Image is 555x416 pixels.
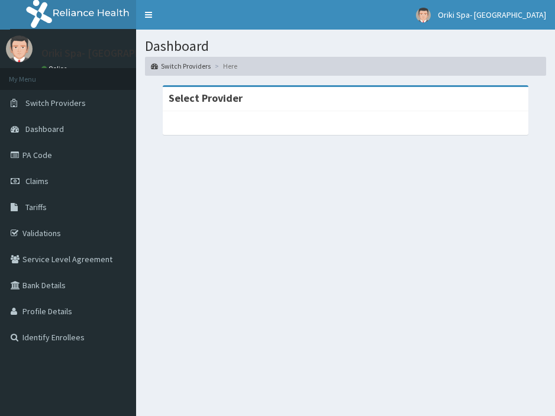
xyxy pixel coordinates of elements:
img: User Image [6,36,33,62]
span: Switch Providers [25,98,86,108]
span: Claims [25,176,49,186]
p: Oriki Spa- [GEOGRAPHIC_DATA] [41,48,185,59]
span: Oriki Spa- [GEOGRAPHIC_DATA] [438,9,546,20]
h1: Dashboard [145,38,546,54]
span: Dashboard [25,124,64,134]
a: Switch Providers [151,61,211,71]
a: Online [41,65,70,73]
li: Here [212,61,237,71]
img: User Image [416,8,431,22]
strong: Select Provider [169,91,243,105]
span: Tariffs [25,202,47,212]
